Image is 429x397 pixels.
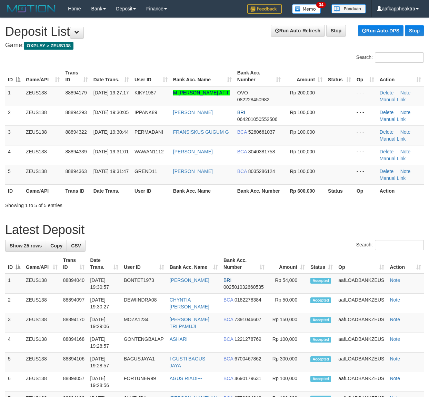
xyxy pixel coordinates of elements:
[400,129,411,135] a: Note
[235,317,261,322] span: Copy 7391046607 to clipboard
[173,129,229,135] a: FRANSISKUS GUGUM G
[310,337,331,343] span: Accepted
[173,90,230,95] a: M [PERSON_NAME] AFIF
[387,254,424,274] th: Action: activate to sort column ascending
[134,169,157,174] span: GREND11
[173,169,213,174] a: [PERSON_NAME]
[235,67,283,86] th: Bank Acc. Number: activate to sort column ascending
[247,4,282,14] img: Feedback.jpg
[5,333,23,353] td: 4
[283,67,325,86] th: Amount: activate to sort column ascending
[170,184,235,197] th: Bank Acc. Name
[308,254,336,274] th: Status: activate to sort column ascending
[267,372,308,392] td: Rp 100,000
[167,254,221,274] th: Bank Acc. Name: activate to sort column ascending
[354,67,377,86] th: Op: activate to sort column ascending
[23,145,62,165] td: ZEUS138
[354,86,377,106] td: - - -
[223,284,264,290] span: Copy 002501032660535 to clipboard
[326,25,346,37] a: Stop
[23,165,62,184] td: ZEUS138
[380,156,406,161] a: Manual Link
[93,129,129,135] span: [DATE] 19:30:44
[390,376,400,381] a: Note
[170,297,209,309] a: CHYNTIA [PERSON_NAME]
[331,4,366,13] img: panduan.png
[5,240,46,252] a: Show 25 rows
[23,125,62,145] td: ZEUS138
[267,254,308,274] th: Amount: activate to sort column ascending
[267,294,308,313] td: Rp 50,000
[60,294,88,313] td: 88894097
[325,184,354,197] th: Status
[87,313,121,333] td: [DATE] 19:29:06
[121,313,167,333] td: MOZA1234
[134,110,157,115] span: IPPANK89
[336,353,387,372] td: aafLOADBANKZEUS
[23,353,60,372] td: ZEUS138
[46,240,67,252] a: Copy
[290,110,315,115] span: Rp 100,000
[271,25,325,37] a: Run Auto-Refresh
[5,86,23,106] td: 1
[405,25,424,36] a: Stop
[121,353,167,372] td: BAGUSJAYA1
[358,25,403,36] a: Run Auto-DPS
[65,90,87,95] span: 88894179
[237,110,245,115] span: BRI
[60,274,88,294] td: 88894040
[65,110,87,115] span: 88894293
[235,297,261,303] span: Copy 0182278384 to clipboard
[380,136,406,142] a: Manual Link
[390,297,400,303] a: Note
[336,313,387,333] td: aafLOADBANKZEUS
[60,353,88,372] td: 88894106
[235,336,261,342] span: Copy 1221278769 to clipboard
[87,333,121,353] td: [DATE] 19:28:57
[23,67,62,86] th: Game/API: activate to sort column ascending
[5,313,23,333] td: 3
[336,254,387,274] th: Op: activate to sort column ascending
[5,353,23,372] td: 5
[23,372,60,392] td: ZEUS138
[380,90,393,95] a: Delete
[10,243,42,248] span: Show 25 rows
[290,90,315,95] span: Rp 200,000
[390,277,400,283] a: Note
[235,376,261,381] span: Copy 4690179631 to clipboard
[221,254,267,274] th: Bank Acc. Number: activate to sort column ascending
[310,297,331,303] span: Accepted
[235,184,283,197] th: Bank Acc. Number
[237,116,278,122] span: Copy 064201050552506 to clipboard
[267,313,308,333] td: Rp 150,000
[23,184,62,197] th: Game/API
[400,169,411,174] a: Note
[380,129,393,135] a: Delete
[336,333,387,353] td: aafLOADBANKZEUS
[223,356,233,362] span: BCA
[67,240,86,252] a: CSV
[400,90,411,95] a: Note
[23,274,60,294] td: ZEUS138
[93,169,129,174] span: [DATE] 19:31:47
[23,86,62,106] td: ZEUS138
[390,317,400,322] a: Note
[310,278,331,284] span: Accepted
[5,25,424,39] h1: Deposit List
[237,129,247,135] span: BCA
[223,297,233,303] span: BCA
[223,376,233,381] span: BCA
[375,52,424,63] input: Search:
[93,90,129,95] span: [DATE] 19:27:17
[248,169,275,174] span: Copy 8035286124 to clipboard
[134,90,156,95] span: KIKY1987
[173,149,213,154] a: [PERSON_NAME]
[356,240,424,250] label: Search:
[377,184,424,197] th: Action
[5,165,23,184] td: 5
[390,356,400,362] a: Note
[170,336,188,342] a: ASHARI
[91,67,132,86] th: Date Trans.: activate to sort column ascending
[375,240,424,250] input: Search:
[121,372,167,392] td: FORTUNER99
